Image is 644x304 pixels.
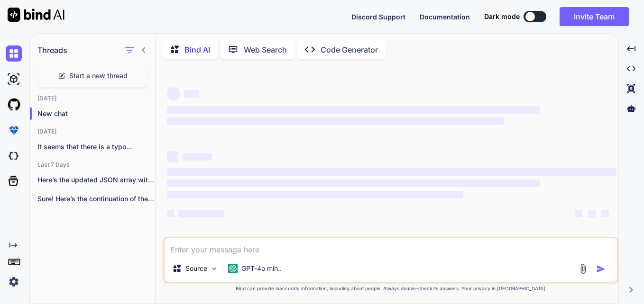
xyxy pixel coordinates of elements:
h2: [DATE] [30,128,155,135]
h1: Threads [37,45,67,56]
span: ‌ [167,179,540,187]
p: Code Generator [321,44,378,55]
span: Discord Support [351,13,405,21]
span: ‌ [178,210,224,217]
span: ‌ [601,210,609,217]
p: Web Search [244,44,287,55]
button: Documentation [420,12,470,22]
img: GPT-4o mini [228,264,238,273]
img: Bind AI [8,8,64,22]
img: premium [6,122,22,138]
span: ‌ [182,153,212,161]
p: It seems that there is a typo... [37,142,155,152]
span: Start a new thread [69,71,128,80]
img: darkCloudIdeIcon [6,148,22,164]
h2: [DATE] [30,95,155,102]
img: attachment [578,263,589,274]
span: ‌ [167,168,616,176]
span: ‌ [167,106,540,114]
h2: Last 7 Days [30,161,155,169]
img: chat [6,45,22,62]
p: Source [185,264,207,273]
button: Discord Support [351,12,405,22]
img: githubLight [6,97,22,113]
span: Dark mode [484,12,520,21]
span: Documentation [420,13,470,21]
span: ‌ [588,210,596,217]
img: icon [596,264,606,274]
span: ‌ [184,90,199,98]
p: Here’s the updated JSON array with the... [37,175,155,185]
span: ‌ [167,87,180,100]
img: settings [6,274,22,290]
span: ‌ [167,151,178,162]
p: Bind can provide inaccurate information, including about people. Always double-check its answers.... [163,285,618,292]
span: ‌ [575,210,582,217]
img: ai-studio [6,71,22,87]
img: Pick Models [210,265,218,273]
p: New chat [37,109,155,118]
p: Sure! Here’s the continuation of the JSON... [37,194,155,204]
span: ‌ [167,191,463,198]
p: Bind AI [184,44,210,55]
p: GPT-4o min.. [241,264,282,273]
span: ‌ [167,210,175,217]
span: ‌ [167,117,504,125]
button: Invite Team [560,7,629,26]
